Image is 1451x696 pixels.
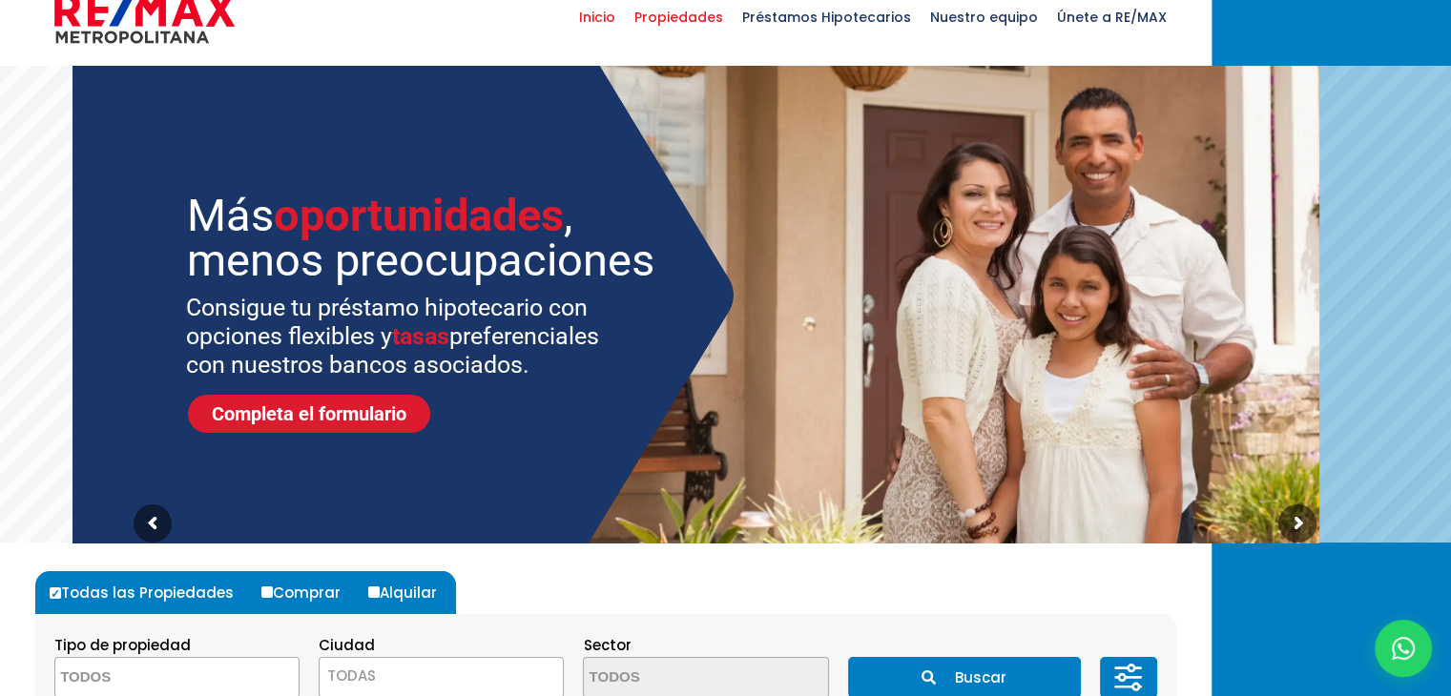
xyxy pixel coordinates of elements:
label: Todas las Propiedades [45,571,253,614]
input: Todas las Propiedades [50,587,61,599]
span: TODAS [320,663,563,689]
sr7-txt: Consigue tu préstamo hipotecario con opciones flexibles y preferenciales con nuestros bancos asoc... [186,294,624,379]
span: Ciudad [319,635,375,655]
span: Tipo de propiedad [54,635,191,655]
img: website_grey.svg [31,50,46,65]
span: Sector [583,635,631,655]
img: tab_domain_overview_orange.svg [52,111,67,126]
span: tasas [392,322,449,350]
img: tab_keywords_by_traffic_grey.svg [190,111,205,126]
sr7-txt: Más , menos preocupaciones [187,193,662,282]
img: logo_orange.svg [31,31,46,46]
div: Keywords by Traffic [211,113,321,125]
label: Comprar [257,571,360,614]
a: Completa el formulario [188,395,430,433]
label: Alquilar [363,571,456,614]
input: Comprar [261,586,273,598]
div: v 4.0.25 [53,31,93,46]
input: Alquilar [368,586,380,598]
span: TODAS [327,665,376,686]
div: Domain Overview [73,113,171,125]
div: Domain: [DOMAIN_NAME] [50,50,210,65]
span: oportunidades [274,189,564,241]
